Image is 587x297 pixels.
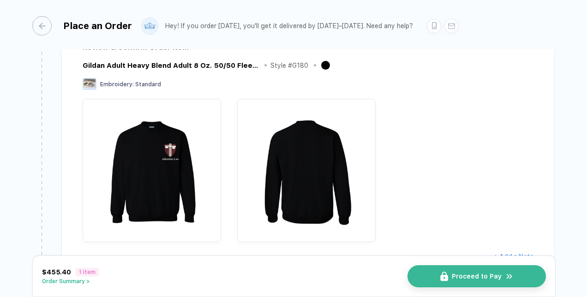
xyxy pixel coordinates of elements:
div: Hey! If you order [DATE], you'll get it delivered by [DATE]–[DATE]. Need any help? [165,22,413,30]
img: Embroidery [83,78,96,90]
button: iconProceed to Payicon [407,265,546,287]
span: Embroidery : [100,81,134,88]
span: + Add a Note [494,253,533,260]
div: Gildan Adult Heavy Blend Adult 8 Oz. 50/50 Fleece Crew [83,61,259,70]
span: Proceed to Pay [452,273,502,280]
img: icon [505,272,514,281]
button: + Add a Note [494,249,533,264]
span: 1 item [76,268,99,276]
img: 88ee6ca7-8c1e-4c24-b170-3b4e746f75c0_nt_front_1759441584241.jpg [87,103,216,232]
div: Place an Order [63,20,132,31]
span: $455.40 [42,268,71,276]
button: Order Summary > [42,278,99,285]
img: icon [440,272,448,281]
div: Style # G180 [270,62,308,69]
span: Standard [135,81,161,88]
img: 88ee6ca7-8c1e-4c24-b170-3b4e746f75c0_nt_back_1759441584244.jpg [242,103,371,232]
img: user profile [142,18,158,34]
